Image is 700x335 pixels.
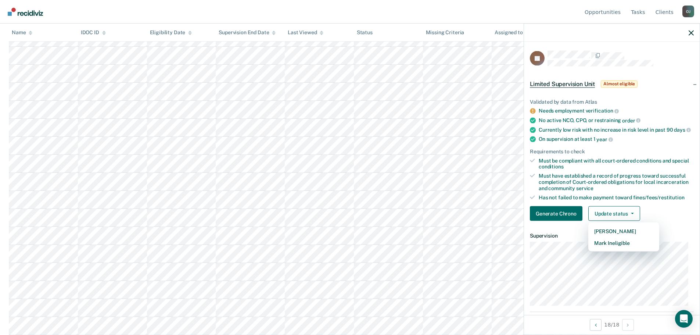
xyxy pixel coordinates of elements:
span: service [576,185,593,191]
button: Profile dropdown button [682,6,694,17]
div: Supervision End Date [219,29,276,36]
button: [PERSON_NAME] [588,225,659,237]
button: Generate Chrono [530,206,582,221]
div: Must be compliant with all court-ordered conditions and special conditions [539,157,694,170]
button: Update status [588,206,640,221]
div: Assigned to [495,29,529,36]
img: Recidiviz [8,8,43,16]
button: Previous Opportunity [590,319,602,331]
div: Open Intercom Messenger [675,310,693,328]
div: Last Viewed [288,29,323,36]
span: days [674,127,690,133]
div: Needs employment verification [539,108,694,114]
a: Navigate to form link [530,206,585,221]
div: O J [682,6,694,17]
dt: Supervision [530,233,694,239]
div: Status [357,29,373,36]
span: fines/fees/restitution [633,194,685,200]
span: Limited Supervision Unit [530,80,595,88]
span: year [596,136,613,142]
span: order [622,117,640,123]
div: Name [12,29,32,36]
div: Limited Supervision UnitAlmost eligible [524,72,700,96]
div: No active NCO, CPO, or restraining [539,117,694,124]
button: Mark Ineligible [588,237,659,249]
div: Eligibility Date [150,29,192,36]
div: Must have established a record of progress toward successful completion of Court-ordered obligati... [539,173,694,191]
div: Dropdown Menu [588,222,659,252]
div: On supervision at least 1 [539,136,694,143]
div: Currently low risk with no increase in risk level in past 90 [539,126,694,133]
div: Requirements to check [530,148,694,154]
div: IDOC ID [81,29,106,36]
div: 18 / 18 [524,315,700,334]
span: Almost eligible [601,80,638,88]
div: Missing Criteria [426,29,464,36]
div: Has not failed to make payment toward [539,194,694,200]
div: Validated by data from Atlas [530,99,694,105]
button: Next Opportunity [622,319,634,331]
